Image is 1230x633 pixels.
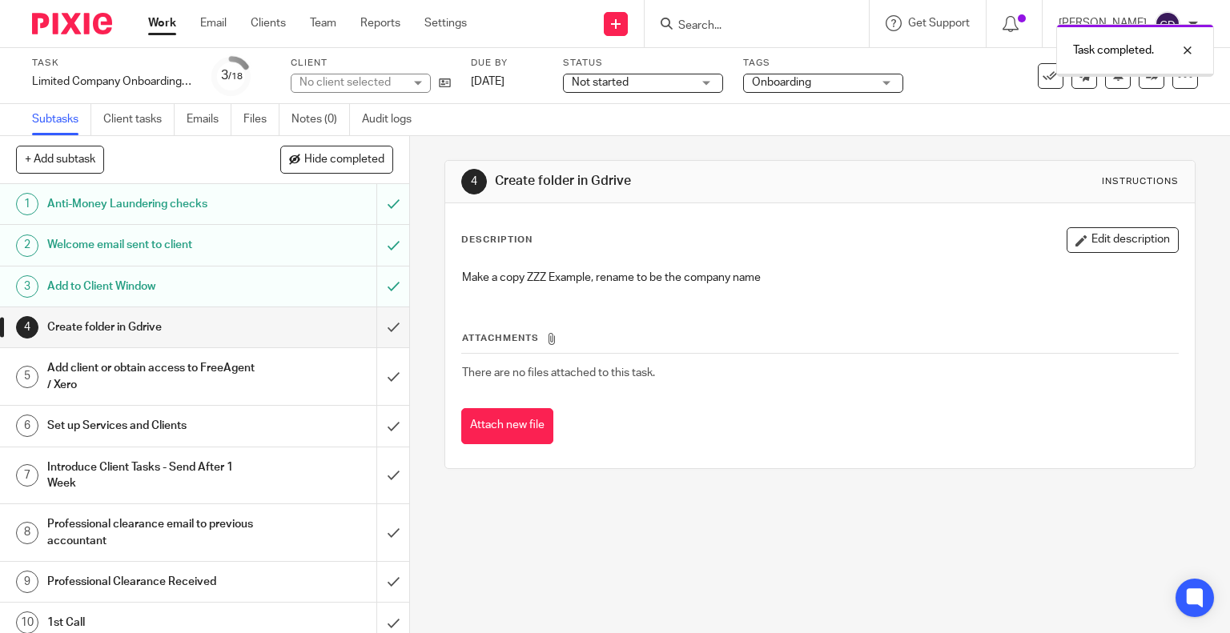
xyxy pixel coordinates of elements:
a: Client tasks [103,104,175,135]
a: Settings [424,15,467,31]
h1: Introduce Client Tasks - Send After 1 Week [47,455,256,496]
div: 8 [16,522,38,544]
div: 3 [16,275,38,298]
div: 4 [461,169,487,194]
span: Attachments [462,334,539,343]
h1: Add to Client Window [47,274,256,298]
p: Description [461,234,533,246]
p: Make a copy ZZZ Example, rename to be the company name [462,270,1179,286]
div: 4 [16,316,38,339]
h1: Welcome email sent to client [47,233,256,257]
h1: Create folder in Gdrive [47,315,256,339]
img: Pixie [32,13,112,34]
a: Clients [251,15,286,31]
div: 7 [16,464,38,487]
h1: Professional clearance email to previous accountant [47,512,256,553]
button: Attach new file [461,408,553,444]
a: Files [243,104,279,135]
a: Emails [187,104,231,135]
a: Subtasks [32,104,91,135]
div: Limited Company Onboarding - Switcher [32,74,192,90]
button: Hide completed [280,146,393,173]
a: Team [310,15,336,31]
div: 1 [16,193,38,215]
div: Instructions [1102,175,1179,188]
a: Notes (0) [291,104,350,135]
p: Task completed. [1073,42,1154,58]
div: 2 [16,234,38,257]
a: Reports [360,15,400,31]
label: Client [291,57,451,70]
h1: Professional Clearance Received [47,570,256,594]
a: Audit logs [362,104,424,135]
span: [DATE] [471,76,504,87]
button: + Add subtask [16,146,104,173]
span: There are no files attached to this task. [462,367,655,379]
div: 9 [16,571,38,593]
label: Task [32,57,192,70]
h1: Set up Services and Clients [47,414,256,438]
a: Work [148,15,176,31]
label: Status [563,57,723,70]
h1: Add client or obtain access to FreeAgent / Xero [47,356,256,397]
small: /18 [228,72,243,81]
div: 6 [16,415,38,437]
span: Onboarding [752,77,811,88]
button: Edit description [1067,227,1179,253]
div: 5 [16,366,38,388]
a: Email [200,15,227,31]
h1: Anti-Money Laundering checks [47,192,256,216]
h1: Create folder in Gdrive [495,173,854,190]
span: Hide completed [304,154,384,166]
img: svg%3E [1155,11,1180,37]
div: 3 [221,66,243,85]
label: Due by [471,57,543,70]
div: No client selected [299,74,404,90]
span: Not started [572,77,629,88]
